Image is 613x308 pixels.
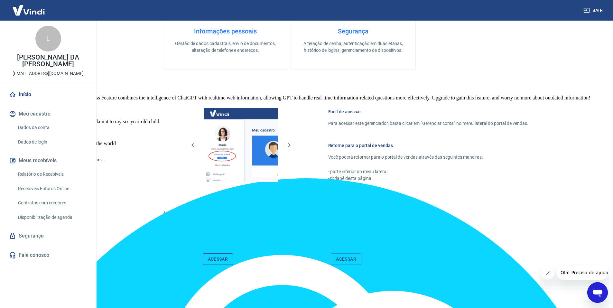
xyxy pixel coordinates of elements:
[15,211,88,224] a: Disponibilização de agenda
[582,5,605,16] button: Sair
[8,107,88,121] button: Meu cadastro
[203,253,233,265] a: Acessar
[15,135,88,149] a: Dados de login
[328,142,528,149] h6: Retorne para o portal de vendas
[328,120,528,127] p: Para acessar este gerenciador, basta clicar em “Gerenciar conta” no menu lateral do portal de ven...
[301,40,405,54] p: Alteração de senha, autenticação em duas etapas, histórico de logins, gerenciamento de dispositivos.
[35,26,61,51] div: L
[173,27,277,35] h4: Informações pessoais
[15,182,88,195] a: Recebíveis Futuros Online
[204,108,278,182] img: Imagem da dashboard mostrando o botão de gerenciar conta na sidebar no lado esquerdo
[15,168,88,181] a: Relatório de Recebíveis
[328,175,528,182] p: - rodapé desta página
[328,108,528,115] h6: Fácil de acessar
[8,248,88,262] a: Fale conosco
[15,196,88,210] a: Contratos com credores
[8,0,50,20] img: Vindi
[8,88,88,102] a: Início
[15,121,88,134] a: Dados da conta
[4,5,54,10] span: Olá! Precisa de ajuda?
[331,253,361,265] a: Acessar
[557,266,608,280] iframe: Message from company
[8,229,88,243] a: Segurança
[173,40,277,54] p: Gestão de dados cadastrais, envio de documentos, alteração de telefone e endereços.
[13,70,84,77] p: [EMAIL_ADDRESS][DOMAIN_NAME]
[8,154,88,168] button: Meus recebíveis
[5,54,91,68] p: [PERSON_NAME] DA [PERSON_NAME]
[587,282,608,303] iframe: Button to launch messaging window
[328,168,528,175] p: - parte inferior do menu lateral
[328,154,528,161] p: Você poderá retornar para o portal de vendas através das seguintes maneiras:
[541,267,554,280] iframe: Close message
[301,27,405,35] h4: Segurança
